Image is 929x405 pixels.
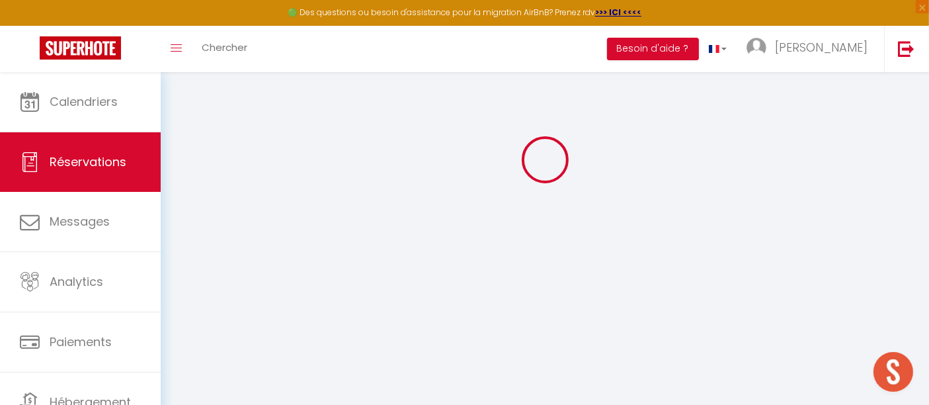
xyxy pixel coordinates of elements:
span: Calendriers [50,93,118,110]
a: ... [PERSON_NAME] [737,26,884,72]
a: >>> ICI <<<< [595,7,641,18]
img: ... [747,38,766,58]
img: Super Booking [40,36,121,60]
img: logout [898,40,914,57]
span: Réservations [50,154,126,170]
span: Chercher [202,40,247,54]
button: Besoin d'aide ? [607,38,699,60]
a: Chercher [192,26,257,72]
div: Ouvrir le chat [873,352,913,392]
span: [PERSON_NAME] [775,39,868,56]
span: Analytics [50,273,103,290]
span: Paiements [50,334,112,350]
span: Messages [50,213,110,230]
